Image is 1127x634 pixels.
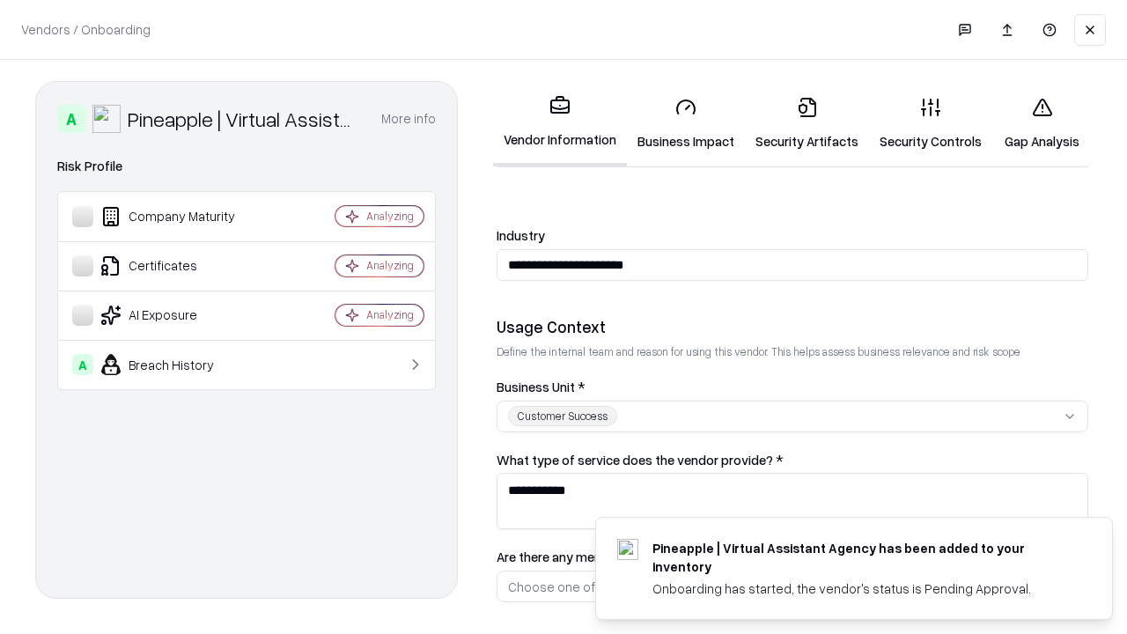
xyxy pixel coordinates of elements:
[72,354,93,375] div: A
[57,156,436,177] div: Risk Profile
[72,206,283,227] div: Company Maturity
[366,258,414,273] div: Analyzing
[617,539,638,560] img: trypineapple.com
[366,307,414,322] div: Analyzing
[652,579,1070,598] div: Onboarding has started, the vendor's status is Pending Approval.
[128,105,360,133] div: Pineapple | Virtual Assistant Agency
[508,406,617,426] div: Customer Success
[497,380,1088,394] label: Business Unit *
[493,81,627,166] a: Vendor Information
[508,578,681,596] div: Choose one of the following...
[652,539,1070,576] div: Pineapple | Virtual Assistant Agency has been added to your inventory
[72,255,283,276] div: Certificates
[366,209,414,224] div: Analyzing
[627,83,745,165] a: Business Impact
[92,105,121,133] img: Pineapple | Virtual Assistant Agency
[381,103,436,135] button: More info
[497,229,1088,242] label: Industry
[497,344,1088,359] p: Define the internal team and reason for using this vendor. This helps assess business relevance a...
[497,550,1088,564] label: Are there any mentions of AI, machine learning, or data analytics in the product/service of the v...
[497,453,1088,467] label: What type of service does the vendor provide? *
[869,83,992,165] a: Security Controls
[497,316,1088,337] div: Usage Context
[21,20,151,39] p: Vendors / Onboarding
[745,83,869,165] a: Security Artifacts
[72,305,283,326] div: AI Exposure
[57,105,85,133] div: A
[497,571,1088,602] button: Choose one of the following...
[497,401,1088,432] button: Customer Success
[992,83,1092,165] a: Gap Analysis
[72,354,283,375] div: Breach History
